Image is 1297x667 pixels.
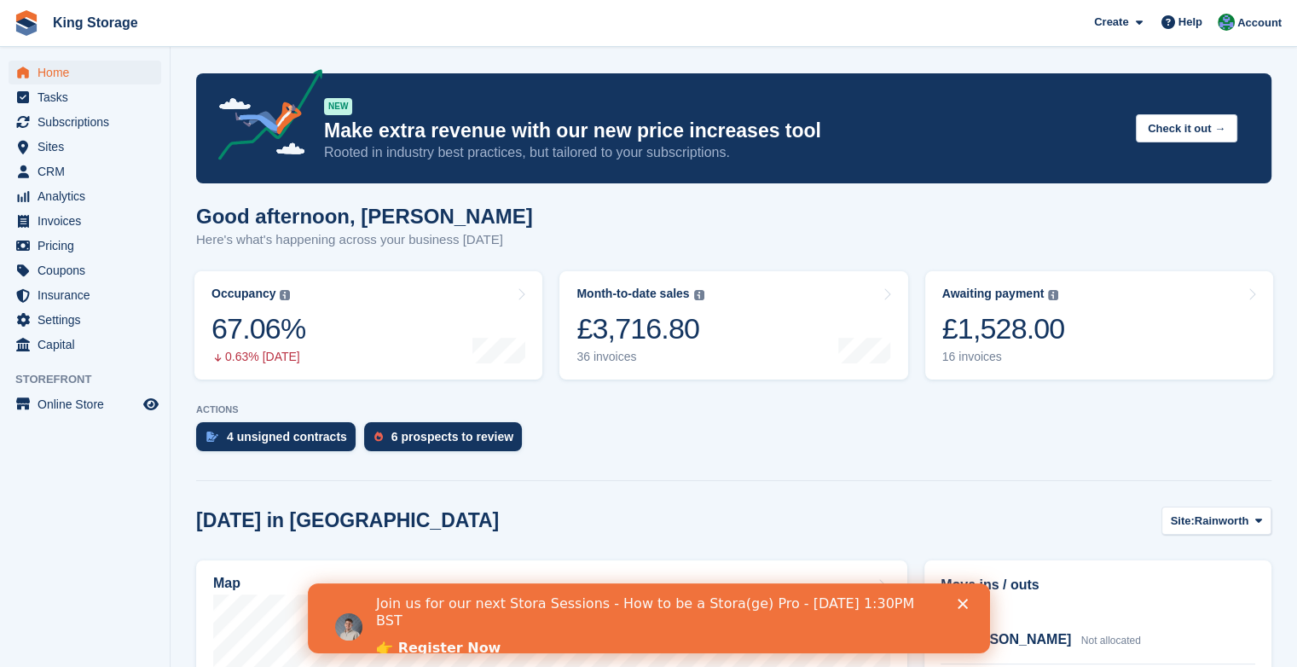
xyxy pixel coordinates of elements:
span: Account [1237,14,1282,32]
img: icon-info-grey-7440780725fd019a000dd9b08b2336e03edf1995a4989e88bcd33f0948082b44.svg [1048,290,1058,300]
button: Site: Rainworth [1161,507,1271,535]
span: Insurance [38,283,140,307]
span: Rainworth [1195,513,1249,530]
p: Make extra revenue with our new price increases tool [324,119,1122,143]
img: icon-info-grey-7440780725fd019a000dd9b08b2336e03edf1995a4989e88bcd33f0948082b44.svg [694,290,704,300]
div: 16 invoices [942,350,1065,364]
a: menu [9,258,161,282]
span: Online Store [38,392,140,416]
a: menu [9,110,161,134]
h2: Map [213,576,240,591]
p: ACTIONS [196,404,1271,415]
iframe: Intercom live chat banner [308,583,990,653]
p: Here's what's happening across your business [DATE] [196,230,533,250]
a: King Storage [46,9,145,37]
a: menu [9,283,161,307]
div: 36 invoices [576,350,704,364]
h2: [DATE] in [GEOGRAPHIC_DATA] [196,509,499,532]
div: 4 unsigned contracts [227,430,347,444]
a: 👉 Register Now [68,56,193,75]
a: Preview store [141,394,161,415]
span: Coupons [38,258,140,282]
a: menu [9,135,161,159]
span: Analytics [38,184,140,208]
span: Sites [38,135,140,159]
span: Settings [38,308,140,332]
div: £3,716.80 [576,311,704,346]
a: menu [9,234,161,258]
p: Rooted in industry best practices, but tailored to your subscriptions. [324,143,1122,162]
div: Occupancy [211,287,275,301]
div: NEW [324,98,352,115]
span: Home [38,61,140,84]
h2: Move ins / outs [941,575,1255,595]
img: price-adjustments-announcement-icon-8257ccfd72463d97f412b2fc003d46551f7dbcb40ab6d574587a9cd5c0d94... [204,69,323,166]
span: Pricing [38,234,140,258]
img: contract_signature_icon-13c848040528278c33f63329250d36e43548de30e8caae1d1a13099fd9432cc5.svg [206,432,218,442]
a: menu [9,159,161,183]
a: menu [9,333,161,357]
div: [DATE] [941,606,1255,621]
span: Invoices [38,209,140,233]
span: Not allocated [1081,635,1141,647]
span: [PERSON_NAME] [957,632,1071,647]
div: 6 prospects to review [391,430,513,444]
a: menu [9,392,161,416]
div: 67.06% [211,311,305,346]
a: menu [9,209,161,233]
img: prospect-51fa495bee0391a8d652442698ab0144808aea92771e9ea1ae160a38d050c398.svg [374,432,383,442]
span: Site: [1171,513,1195,530]
a: Occupancy 67.06% 0.63% [DATE] [194,271,542,380]
a: Awaiting payment £1,528.00 16 invoices [925,271,1273,380]
a: menu [9,308,161,332]
span: Tasks [38,85,140,109]
div: 0.63% [DATE] [211,350,305,364]
a: [PERSON_NAME] Not allocated [941,629,1141,652]
div: Awaiting payment [942,287,1045,301]
img: icon-info-grey-7440780725fd019a000dd9b08b2336e03edf1995a4989e88bcd33f0948082b44.svg [280,290,290,300]
button: Check it out → [1136,114,1237,142]
a: Month-to-date sales £3,716.80 36 invoices [559,271,907,380]
a: 6 prospects to review [364,422,530,460]
img: stora-icon-8386f47178a22dfd0bd8f6a31ec36ba5ce8667c1dd55bd0f319d3a0aa187defe.svg [14,10,39,36]
span: Create [1094,14,1128,31]
div: £1,528.00 [942,311,1065,346]
a: menu [9,184,161,208]
div: Close [650,15,667,26]
span: Help [1178,14,1202,31]
span: CRM [38,159,140,183]
span: Storefront [15,371,170,388]
div: Month-to-date sales [576,287,689,301]
a: menu [9,61,161,84]
img: John King [1218,14,1235,31]
span: Subscriptions [38,110,140,134]
span: Capital [38,333,140,357]
h1: Good afternoon, [PERSON_NAME] [196,205,533,228]
a: 4 unsigned contracts [196,422,364,460]
a: menu [9,85,161,109]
